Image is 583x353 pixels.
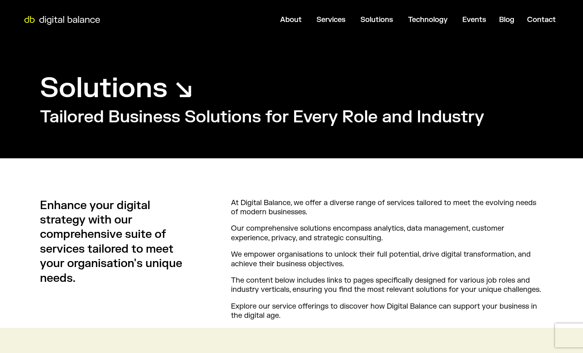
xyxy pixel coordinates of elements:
p: We empower organisations to unlock their full potential, drive digital transformation, and achiev... [231,250,543,269]
h2: Tailored Business Solutions for Every Role and Industry [40,106,484,128]
a: Events [462,15,486,24]
p: Our comprehensive solutions encompass analytics, data management, customer experience, privacy, a... [231,224,543,243]
p: At Digital Balance, we offer a diverse range of services tailored to meet the evolving needs of m... [231,198,543,217]
a: About [280,15,302,24]
p: Explore our service offerings to discover how Digital Balance can support your business in the di... [231,302,543,321]
a: Solutions [360,15,393,24]
h1: Solutions ↘︎ [40,70,193,106]
img: Digital Balance logo [20,16,104,25]
div: Menu Toggle [105,12,562,28]
a: Technology [408,15,448,24]
h3: Enhance your digital strategy with our comprehensive suite of services tailored to meet your orga... [40,198,191,285]
a: Contact [527,15,556,24]
a: Blog [499,15,514,24]
nav: Menu [105,12,562,28]
p: The content below includes links to pages specifically designed for various job roles and industr... [231,276,543,295]
a: Services [316,15,346,24]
